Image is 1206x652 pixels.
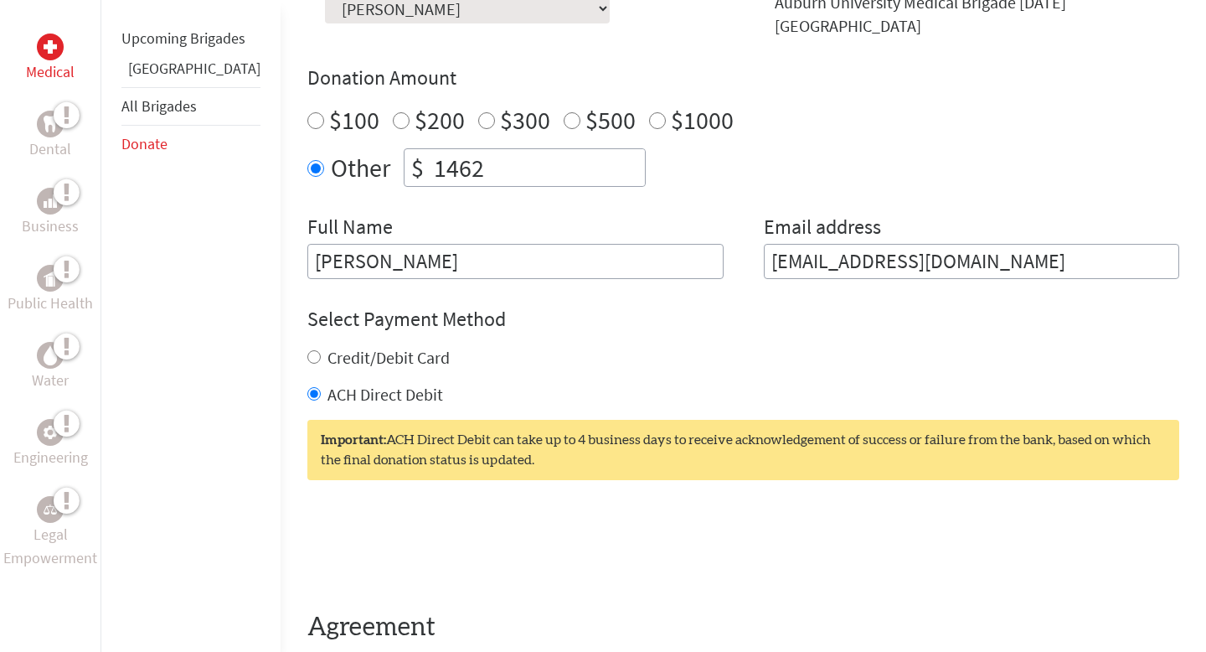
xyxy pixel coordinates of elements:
[307,244,724,279] input: Enter Full Name
[405,149,430,186] div: $
[671,104,734,136] label: $1000
[37,342,64,369] div: Water
[8,265,93,315] a: Public HealthPublic Health
[44,426,57,439] img: Engineering
[764,214,881,244] label: Email address
[37,111,64,137] div: Dental
[37,265,64,292] div: Public Health
[321,433,386,447] strong: Important:
[121,126,260,163] li: Donate
[585,104,636,136] label: $500
[121,57,260,87] li: Ghana
[764,244,1180,279] input: Your Email
[13,446,88,469] p: Engineering
[329,104,379,136] label: $100
[37,496,64,523] div: Legal Empowerment
[13,419,88,469] a: EngineeringEngineering
[3,523,97,570] p: Legal Empowerment
[44,345,57,365] img: Water
[26,60,75,84] p: Medical
[29,111,71,161] a: DentalDental
[307,214,393,244] label: Full Name
[307,514,562,579] iframe: reCAPTCHA
[22,188,79,238] a: BusinessBusiness
[331,148,390,187] label: Other
[37,188,64,215] div: Business
[307,306,1179,333] h4: Select Payment Method
[32,369,69,392] p: Water
[32,342,69,392] a: WaterWater
[37,419,64,446] div: Engineering
[44,40,57,54] img: Medical
[327,347,450,368] label: Credit/Debit Card
[415,104,465,136] label: $200
[26,34,75,84] a: MedicalMedical
[22,215,79,238] p: Business
[121,96,197,116] a: All Brigades
[430,149,645,186] input: Enter Amount
[307,613,1179,643] h4: Agreement
[37,34,64,60] div: Medical
[121,87,260,126] li: All Brigades
[121,28,245,48] a: Upcoming Brigades
[121,20,260,57] li: Upcoming Brigades
[307,420,1179,480] div: ACH Direct Debit can take up to 4 business days to receive acknowledgement of success or failure ...
[3,496,97,570] a: Legal EmpowermentLegal Empowerment
[29,137,71,161] p: Dental
[327,384,443,405] label: ACH Direct Debit
[44,194,57,208] img: Business
[8,292,93,315] p: Public Health
[307,65,1179,91] h4: Donation Amount
[44,116,57,132] img: Dental
[500,104,550,136] label: $300
[44,270,57,287] img: Public Health
[121,134,167,153] a: Donate
[44,505,57,515] img: Legal Empowerment
[128,59,260,78] a: [GEOGRAPHIC_DATA]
